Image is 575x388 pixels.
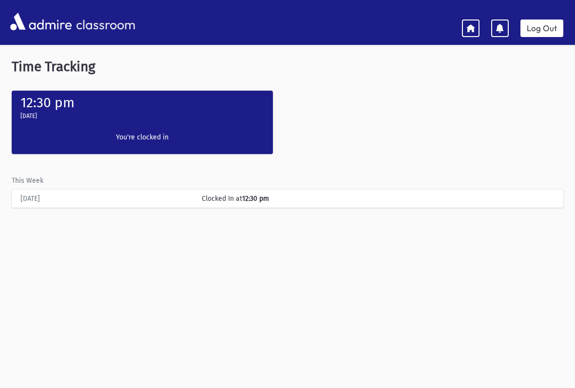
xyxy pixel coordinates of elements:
[20,95,75,111] label: 12:30 pm
[8,10,74,33] img: AdmirePro
[242,194,269,203] b: 12:30 pm
[12,175,43,186] label: This Week
[520,19,563,37] a: Log Out
[16,194,197,204] div: [DATE]
[197,194,559,204] div: Clocked In at
[74,9,135,35] span: classroom
[84,132,200,142] label: You're clocked in
[20,112,37,120] label: [DATE]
